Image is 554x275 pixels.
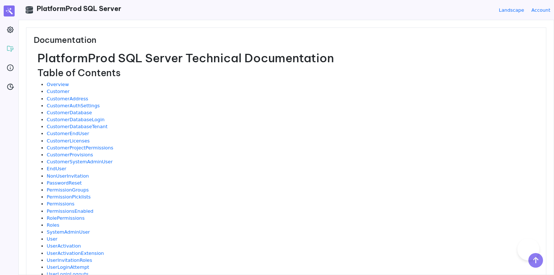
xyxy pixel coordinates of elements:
[34,35,539,51] h3: Documentation
[47,250,104,256] a: UserActivationExtension
[37,51,539,65] h1: PlatformProd SQL Server Technical Documentation
[47,138,90,144] a: CustomerLicenses
[47,89,70,94] a: Customer
[47,173,89,179] a: NonUserInvitation
[47,208,93,214] a: PermissionsEnabled
[517,238,539,260] iframe: Toggle Customer Support
[47,201,75,207] a: Permissions
[47,194,91,200] a: PermissionPicklists
[4,5,15,16] img: Magic Data logo
[47,264,89,270] a: UserLoginAttempt
[47,257,92,263] a: UserInvitationRoles
[47,166,67,171] a: EndUser
[47,145,114,150] a: CustomerProjectPermissions
[47,103,100,108] a: CustomerAuthSettings
[47,229,90,235] a: SystemAdminUser
[47,159,113,164] a: CustomerSystemAdminUser
[47,187,89,193] a: PermissionGroups
[47,82,69,87] a: Overview
[37,67,539,79] h2: Table of Contents
[47,215,85,221] a: RolePermissions
[47,236,58,242] a: User
[531,7,550,14] a: Account
[47,180,82,186] a: PasswordReset
[47,96,88,101] a: CustomerAddress
[47,222,59,228] a: Roles
[47,243,81,249] a: UserActivation
[47,124,108,129] a: CustomerDatabaseTenant
[47,110,92,115] a: CustomerDatabase
[37,4,121,13] span: PlatformProd SQL Server
[47,117,105,122] a: CustomerDatabaseLogin
[499,7,524,14] a: Landscape
[47,152,93,157] a: CustomerProvisions
[47,131,89,136] a: CustomerEndUser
